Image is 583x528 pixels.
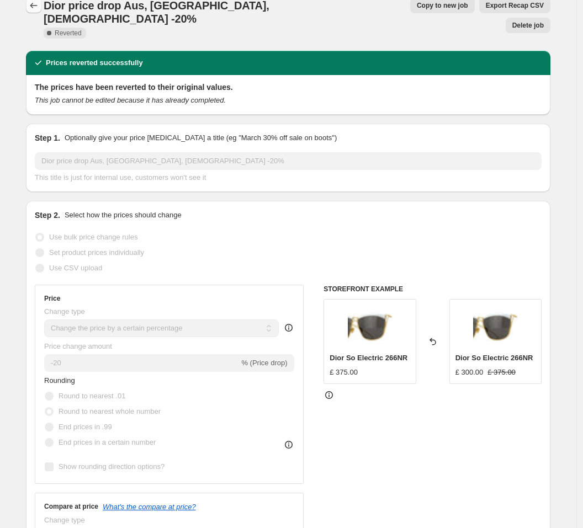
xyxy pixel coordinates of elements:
span: £ 375.00 [487,368,516,376]
span: £ 300.00 [455,368,484,376]
span: Change type [44,307,85,316]
span: £ 375.00 [330,368,358,376]
span: This title is just for internal use, customers won't see it [35,173,206,182]
span: Use CSV upload [49,264,102,272]
button: Delete job [506,18,550,33]
span: Dior So Electric 266NR [330,354,407,362]
i: This job cannot be edited because it has already completed. [35,96,226,104]
span: Show rounding direction options? [59,462,165,471]
input: -15 [44,354,239,372]
span: Rounding [44,376,75,385]
span: Change type [44,516,85,524]
span: Set product prices individually [49,248,144,257]
span: End prices in .99 [59,423,112,431]
span: End prices in a certain number [59,438,156,446]
span: Reverted [55,29,82,38]
h6: STOREFRONT EXAMPLE [324,285,542,294]
span: Delete job [512,21,544,30]
h3: Compare at price [44,502,98,511]
button: What's the compare at price? [103,503,196,511]
input: 30% off holiday sale [35,152,542,170]
p: Select how the prices should change [65,210,182,221]
div: help [283,322,294,333]
p: Optionally give your price [MEDICAL_DATA] a title (eg "March 30% off sale on boots") [65,132,337,143]
span: Copy to new job [417,1,468,10]
h2: Prices reverted successfully [46,57,143,68]
span: Round to nearest .01 [59,392,125,400]
span: Export Recap CSV [486,1,544,10]
span: Price change amount [44,342,112,350]
h2: Step 1. [35,132,60,143]
img: dior-so-electric-266nr-hd-1_80x.jpg [473,305,517,349]
h3: Price [44,294,60,303]
img: dior-so-electric-266nr-hd-1_80x.jpg [348,305,392,349]
h2: The prices have been reverted to their original values. [35,82,542,93]
span: Use bulk price change rules [49,233,137,241]
span: Round to nearest whole number [59,407,161,415]
span: Dior So Electric 266NR [455,354,533,362]
h2: Step 2. [35,210,60,221]
span: % (Price drop) [241,359,287,367]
